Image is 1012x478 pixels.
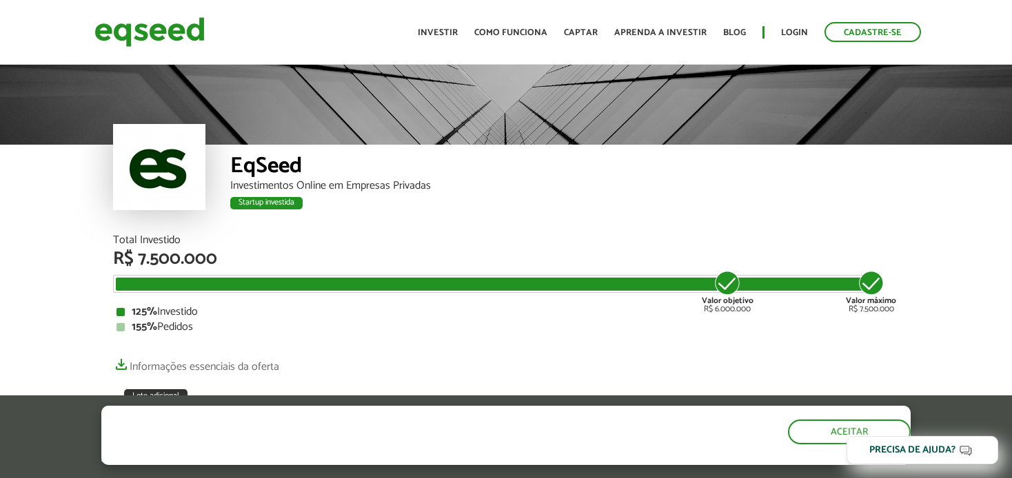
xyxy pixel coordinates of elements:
[94,14,205,50] img: EqSeed
[474,28,547,37] a: Como funciona
[418,28,458,37] a: Investir
[283,453,443,465] a: política de privacidade e de cookies
[113,235,899,246] div: Total Investido
[101,452,587,465] p: Ao clicar em "aceitar", você aceita nossa .
[723,28,746,37] a: Blog
[230,155,899,180] div: EqSeed
[846,269,896,313] div: R$ 7.500.000
[564,28,598,37] a: Captar
[113,250,899,268] div: R$ 7.500.000
[101,406,587,448] h5: O site da EqSeed utiliza cookies para melhorar sua navegação.
[788,419,911,444] button: Aceitar
[846,294,896,307] strong: Valor máximo
[124,389,188,403] div: Lote adicional
[132,302,157,321] strong: 125%
[614,28,707,37] a: Aprenda a investir
[824,22,921,42] a: Cadastre-se
[781,28,808,37] a: Login
[230,197,303,209] div: Startup investida
[117,306,895,318] div: Investido
[132,318,157,336] strong: 155%
[702,269,753,313] div: R$ 6.000.000
[117,322,895,333] div: Pedidos
[230,180,899,191] div: Investimentos Online em Empresas Privadas
[702,294,753,307] strong: Valor objetivo
[113,353,279,373] a: Informações essenciais da oferta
